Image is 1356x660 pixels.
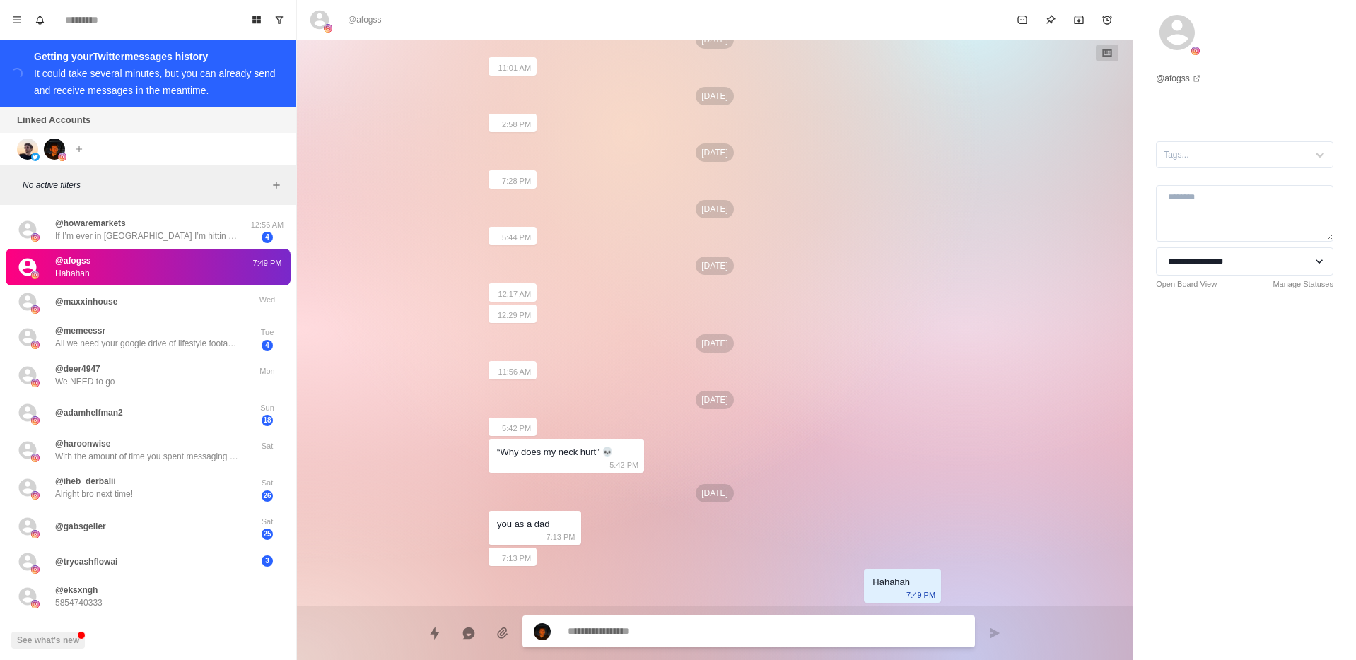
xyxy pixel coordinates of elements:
button: Mark as unread [1008,6,1036,34]
p: [DATE] [696,484,734,502]
p: Sat [250,440,285,452]
p: We NEED to go [55,375,115,388]
a: Manage Statuses [1273,278,1333,290]
p: 12:56 AM [250,219,285,231]
p: Mon [250,365,285,377]
a: Open Board View [1156,278,1217,290]
p: 5854740333 [55,596,103,609]
p: Wed [250,294,285,306]
button: Add filters [268,177,285,194]
p: Alright bro next time! [55,488,133,500]
p: 7:49 PM [906,587,935,603]
img: picture [534,623,551,640]
p: No active filters [23,179,268,191]
p: With the amount of time you spent messaging me you could have just made content for me, gotten me... [55,450,239,463]
p: [DATE] [696,334,734,353]
p: @gabsgeller [55,520,106,533]
div: It could take several minutes, but you can already send and receive messages in the meantime. [34,68,276,96]
img: picture [31,233,40,242]
p: 7:28 PM [502,173,531,189]
button: Reply with AI [455,619,483,647]
p: Sun [250,402,285,414]
img: picture [324,24,332,33]
div: Getting your Twitter messages history [34,48,279,65]
div: “Why does my neck hurt” 💀 [497,444,613,460]
p: 5:44 PM [502,230,531,245]
span: 3 [262,555,273,567]
p: @howaremarkets [55,217,126,230]
span: 4 [262,340,273,351]
p: 2:58 PM [502,117,531,132]
img: picture [31,491,40,500]
button: Quick replies [421,619,449,647]
p: @afogss [55,254,90,267]
p: [DATE] [696,30,734,49]
button: Pin [1036,6,1065,34]
span: 4 [262,232,273,243]
p: [DATE] [696,87,734,105]
p: @iheb_derbalii [55,475,116,488]
p: All we need your google drive of lifestyle footage, cars, money etc [55,337,239,350]
img: picture [31,416,40,425]
div: Hahahah [872,574,910,590]
p: [DATE] [696,143,734,162]
p: 7:13 PM [502,550,531,566]
button: See what's new [11,632,85,649]
p: Linked Accounts [17,113,90,127]
p: Sat [250,477,285,489]
span: 25 [262,529,273,540]
button: Add media [489,619,517,647]
button: Archive [1065,6,1093,34]
p: @maxxinhouse [55,295,117,308]
p: 11:56 AM [498,364,531,379]
p: @haroonwise [55,437,110,450]
p: 12:29 PM [498,307,531,323]
p: @eksxngh [55,584,98,596]
img: picture [58,153,66,161]
img: picture [44,139,65,160]
button: Notifications [28,8,51,31]
img: picture [31,600,40,608]
p: @memeessr [55,324,105,337]
p: @adamhelfman2 [55,406,123,419]
span: 26 [262,490,273,502]
button: Add reminder [1093,6,1121,34]
p: 7:13 PM [547,529,575,545]
p: @trycashflowai [55,555,117,568]
img: picture [31,565,40,574]
p: [DATE] [696,391,734,409]
img: picture [17,139,38,160]
p: @afogss [348,13,382,26]
button: Board View [245,8,268,31]
button: Show unread conversations [268,8,291,31]
p: 5:42 PM [609,457,638,473]
img: picture [31,341,40,349]
p: 11:01 AM [498,60,531,76]
img: picture [1191,47,1200,55]
p: Tue [250,326,285,338]
img: picture [31,379,40,387]
button: Menu [6,8,28,31]
img: picture [31,153,40,161]
span: 18 [262,415,273,426]
button: Send message [981,619,1009,647]
p: 7:49 PM [250,257,285,269]
a: @afogss [1156,72,1201,85]
button: Add account [71,141,88,158]
img: picture [31,305,40,314]
img: picture [31,530,40,538]
p: Sat [250,516,285,528]
div: you as a dad [497,517,549,532]
img: picture [31,271,40,279]
p: [DATE] [696,257,734,275]
p: [DATE] [696,200,734,218]
p: @deer4947 [55,363,100,375]
p: 12:17 AM [498,286,531,302]
img: picture [31,454,40,462]
p: 5:42 PM [502,420,531,436]
p: Hahahah [55,267,90,280]
p: If I’m ever in [GEOGRAPHIC_DATA] I’m hittin you up lmao 🍾 [55,230,239,242]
